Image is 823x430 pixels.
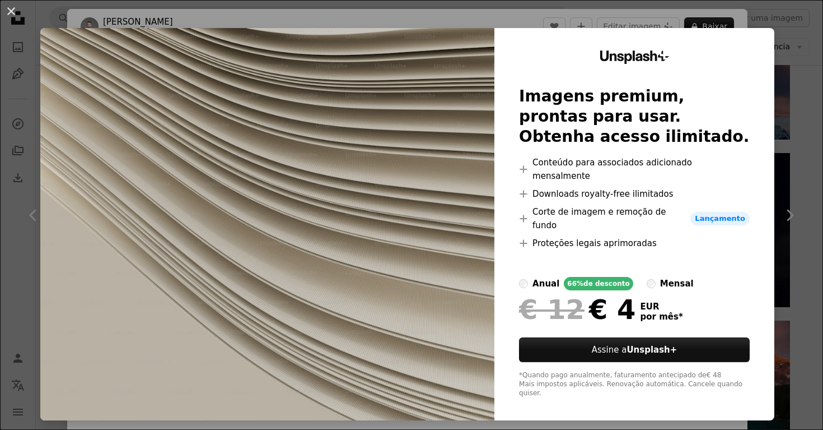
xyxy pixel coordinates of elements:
input: anual66%de desconto [519,279,528,288]
h2: Imagens premium, prontas para usar. Obtenha acesso ilimitado. [519,86,750,147]
li: Downloads royalty-free ilimitados [519,187,750,201]
div: 66% de desconto [564,277,633,290]
div: € 4 [519,295,635,324]
div: *Quando pago anualmente, faturamento antecipado de € 48 Mais impostos aplicáveis. Renovação autom... [519,371,750,398]
div: anual [532,277,559,290]
span: Lançamento [690,212,750,225]
span: EUR [640,302,683,312]
span: por mês * [640,312,683,322]
strong: Unsplash+ [626,345,677,355]
li: Corte de imagem e remoção de fundo [519,205,750,232]
li: Conteúdo para associados adicionado mensalmente [519,156,750,183]
div: mensal [660,277,694,290]
input: mensal [647,279,656,288]
button: Assine aUnsplash+ [519,337,750,362]
span: € 12 [519,295,584,324]
li: Proteções legais aprimoradas [519,237,750,250]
